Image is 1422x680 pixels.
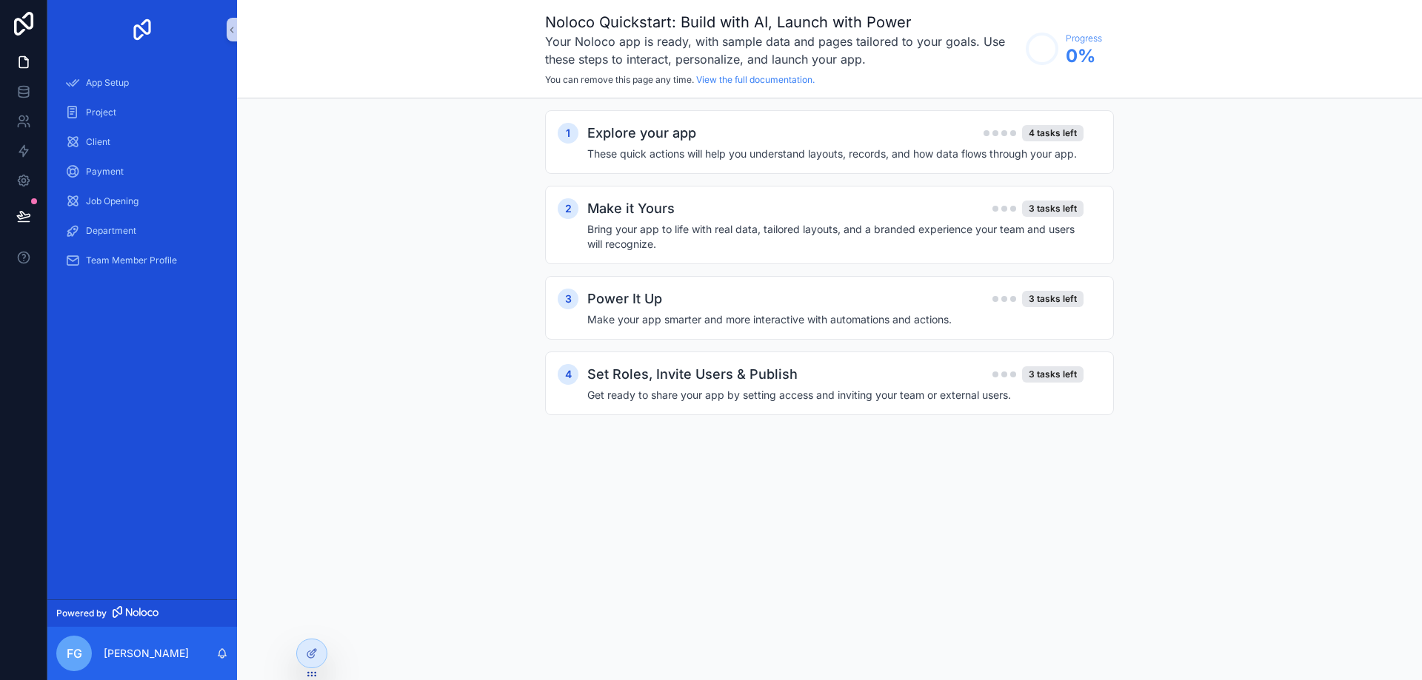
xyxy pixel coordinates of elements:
[104,646,189,661] p: [PERSON_NAME]
[47,599,237,627] a: Powered by
[56,188,228,215] a: Job Opening
[56,129,228,155] a: Client
[56,158,228,185] a: Payment
[545,74,694,85] span: You can remove this page any time.
[86,195,138,207] span: Job Opening
[56,218,228,244] a: Department
[56,70,228,96] a: App Setup
[1066,33,1102,44] span: Progress
[86,107,116,118] span: Project
[86,166,124,178] span: Payment
[1066,44,1102,68] span: 0 %
[47,59,237,293] div: scrollable content
[56,607,107,619] span: Powered by
[86,136,110,148] span: Client
[56,99,228,126] a: Project
[545,12,1018,33] h1: Noloco Quickstart: Build with AI, Launch with Power
[86,255,177,266] span: Team Member Profile
[130,18,154,41] img: App logo
[86,77,129,89] span: App Setup
[56,247,228,274] a: Team Member Profile
[67,644,82,662] span: FG
[545,33,1018,68] h3: Your Noloco app is ready, with sample data and pages tailored to your goals. Use these steps to i...
[86,225,136,237] span: Department
[696,74,815,85] a: View the full documentation.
